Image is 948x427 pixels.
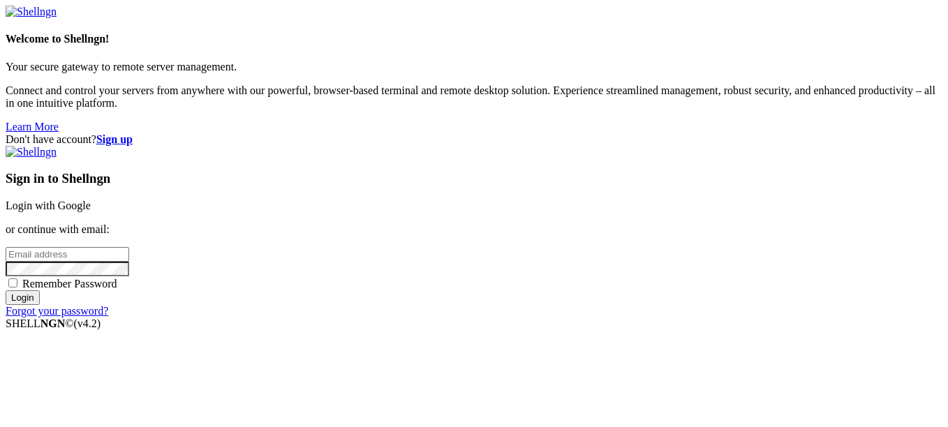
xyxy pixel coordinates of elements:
[6,317,101,329] span: SHELL ©
[6,247,129,262] input: Email address
[96,133,133,145] a: Sign up
[6,6,57,18] img: Shellngn
[6,84,942,110] p: Connect and control your servers from anywhere with our powerful, browser-based terminal and remo...
[6,121,59,133] a: Learn More
[6,223,942,236] p: or continue with email:
[6,146,57,158] img: Shellngn
[6,200,91,211] a: Login with Google
[6,33,942,45] h4: Welcome to Shellngn!
[40,317,66,329] b: NGN
[6,133,942,146] div: Don't have account?
[6,290,40,305] input: Login
[22,278,117,290] span: Remember Password
[6,61,942,73] p: Your secure gateway to remote server management.
[74,317,101,329] span: 4.2.0
[6,305,108,317] a: Forgot your password?
[8,278,17,287] input: Remember Password
[6,171,942,186] h3: Sign in to Shellngn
